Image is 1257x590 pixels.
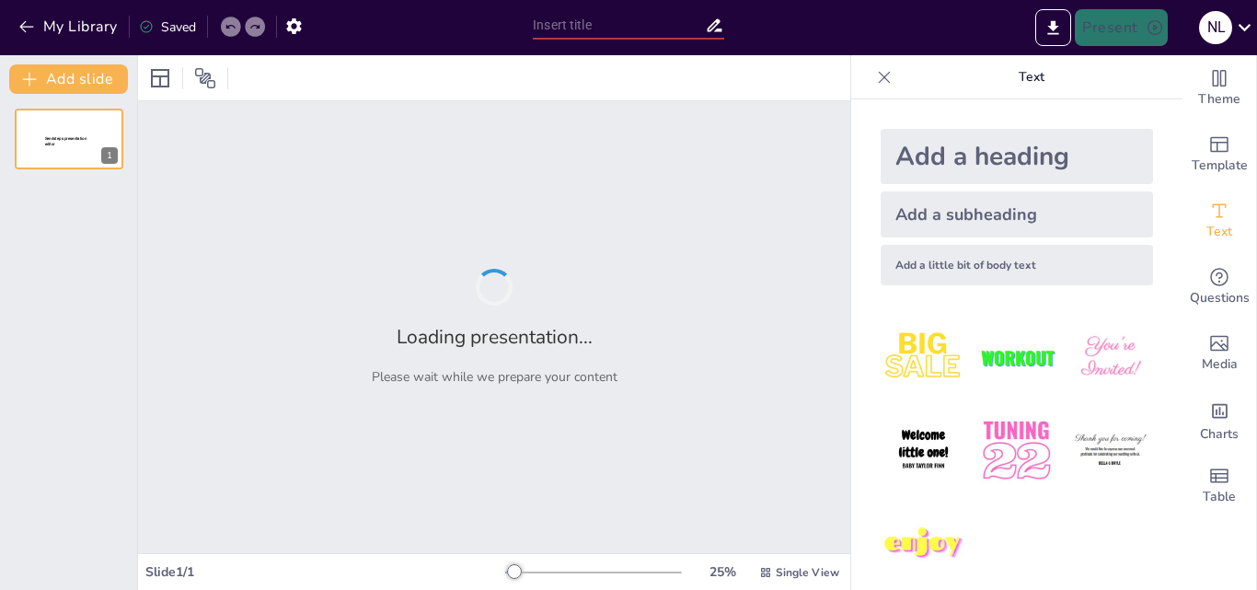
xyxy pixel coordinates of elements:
span: Charts [1200,424,1239,445]
div: Add ready made slides [1182,121,1256,188]
input: Insert title [533,12,705,39]
div: Add text boxes [1182,188,1256,254]
div: Add a subheading [881,191,1153,237]
div: Saved [139,18,196,36]
img: 7.jpeg [881,502,966,587]
div: Add a heading [881,129,1153,184]
div: Slide 1 / 1 [145,563,505,581]
span: Template [1192,156,1248,176]
span: Single View [776,565,839,580]
div: 1 [101,147,118,164]
span: Position [194,67,216,89]
span: Table [1203,487,1236,507]
img: 2.jpeg [974,315,1059,400]
p: Text [899,55,1164,99]
img: 4.jpeg [881,408,966,493]
span: Sendsteps presentation editor [45,136,86,146]
div: Add a little bit of body text [881,245,1153,285]
div: Get real-time input from your audience [1182,254,1256,320]
div: 1 [15,109,123,169]
span: Text [1206,222,1232,242]
img: 1.jpeg [881,315,966,400]
div: Layout [145,64,175,93]
img: 6.jpeg [1067,408,1153,493]
p: Please wait while we prepare your content [372,368,617,386]
div: Add images, graphics, shapes or video [1182,320,1256,387]
img: 5.jpeg [974,408,1059,493]
div: N L [1199,11,1232,44]
h2: Loading presentation... [397,324,593,350]
div: Change the overall theme [1182,55,1256,121]
span: Media [1202,354,1238,375]
button: Export to PowerPoint [1035,9,1071,46]
button: My Library [14,12,125,41]
div: 25 % [700,563,744,581]
div: Add charts and graphs [1182,387,1256,453]
img: 3.jpeg [1067,315,1153,400]
span: Questions [1190,288,1250,308]
span: Theme [1198,89,1240,110]
div: Add a table [1182,453,1256,519]
button: N L [1199,9,1232,46]
button: Present [1075,9,1167,46]
button: Add slide [9,64,128,94]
